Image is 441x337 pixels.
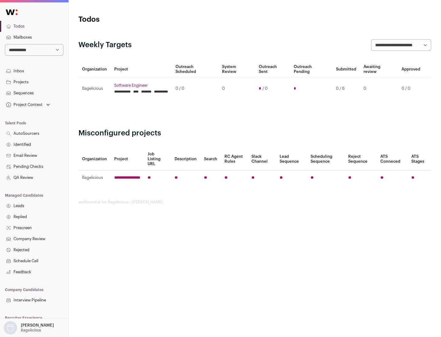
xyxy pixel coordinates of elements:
p: Bagelicious [21,328,41,333]
th: Outreach Scheduled [172,61,218,78]
p: [PERSON_NAME] [21,323,54,328]
a: Software Engineer [114,83,168,88]
button: Open dropdown [5,100,51,109]
th: Project [111,61,172,78]
th: Submitted [332,61,360,78]
td: Bagelicious [78,78,111,99]
th: Organization [78,61,111,78]
th: RC Agent Rules [221,148,247,170]
h1: Todos [78,15,196,25]
th: Job Listing URL [144,148,171,170]
div: Project Context [5,102,43,107]
td: 0 / 0 [398,78,424,99]
span: / 0 [262,86,268,91]
th: Outreach Sent [255,61,290,78]
td: 0 / 6 [332,78,360,99]
th: Approved [398,61,424,78]
td: 0 / 0 [172,78,218,99]
th: Scheduling Sequence [307,148,345,170]
img: nopic.png [4,321,17,335]
th: Description [171,148,200,170]
th: Organization [78,148,111,170]
th: ATS Stages [408,148,431,170]
td: 0 [360,78,398,99]
td: Bagelicious [78,170,111,185]
h2: Misconfigured projects [78,128,431,138]
footer: wellfound:ai for Bagelicious - [PERSON_NAME] [78,200,431,205]
th: Outreach Pending [290,61,332,78]
button: Open dropdown [2,321,55,335]
img: Wellfound [2,6,21,18]
th: Slack Channel [248,148,276,170]
td: 0 [218,78,255,99]
th: System Review [218,61,255,78]
th: Awaiting review [360,61,398,78]
th: Reject Sequence [345,148,377,170]
th: ATS Conneced [377,148,407,170]
th: Search [200,148,221,170]
th: Lead Sequence [276,148,307,170]
th: Project [111,148,144,170]
h2: Weekly Targets [78,40,132,50]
